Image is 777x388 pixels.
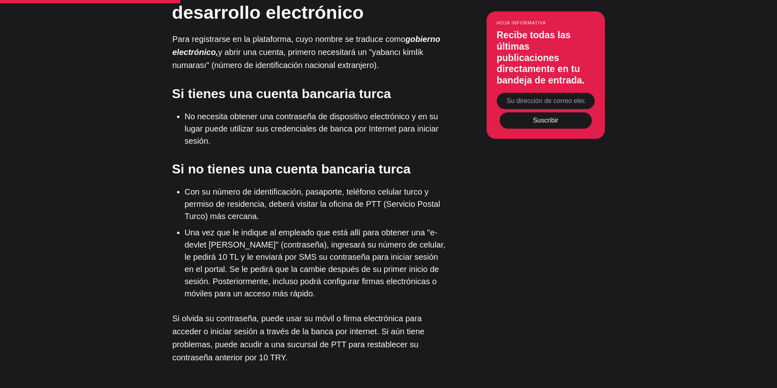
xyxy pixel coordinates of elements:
font: No necesita obtener una contraseña de dispositivo electrónico y en su lugar puede utilizar sus cr... [185,112,439,145]
button: Suscribir [500,112,592,129]
font: Si tienes una cuenta bancaria turca [172,86,391,101]
font: Suscribir [533,117,558,124]
font: Para registrarse en la plataforma, cuyo nombre se traduce como [173,35,405,44]
font: Recibe todas las últimas publicaciones directamente en tu bandeja de entrada. [497,30,585,85]
font: Con su número de identificación, pasaporte, teléfono celular turco y permiso de residencia, deber... [185,187,441,221]
font: y abrir una cuenta, primero necesitará un "yabancı kimlik numarası" (número de identificación nac... [173,48,423,70]
font: Si olvida su contraseña, puede usar su móvil o firma electrónica para acceder o iniciar sesión a ... [173,314,425,362]
input: Su dirección de correo electrónico [497,93,595,110]
font: Hoja informativa [497,21,546,26]
font: Una vez que le indique al empleado que está allí para obtener una "e-devlet [PERSON_NAME]" (contr... [185,228,446,298]
font: Si no tienes una cuenta bancaria turca [172,162,411,176]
